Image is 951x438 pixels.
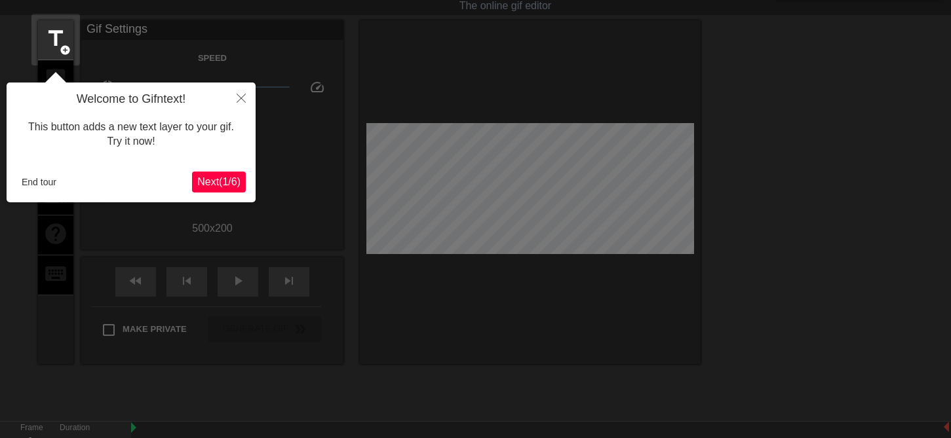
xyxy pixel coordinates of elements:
[197,176,241,187] span: Next ( 1 / 6 )
[192,172,246,192] button: Next
[16,92,246,107] h4: Welcome to Gifntext!
[227,82,256,113] button: Close
[16,107,246,162] div: This button adds a new text layer to your gif. Try it now!
[16,172,62,192] button: End tour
